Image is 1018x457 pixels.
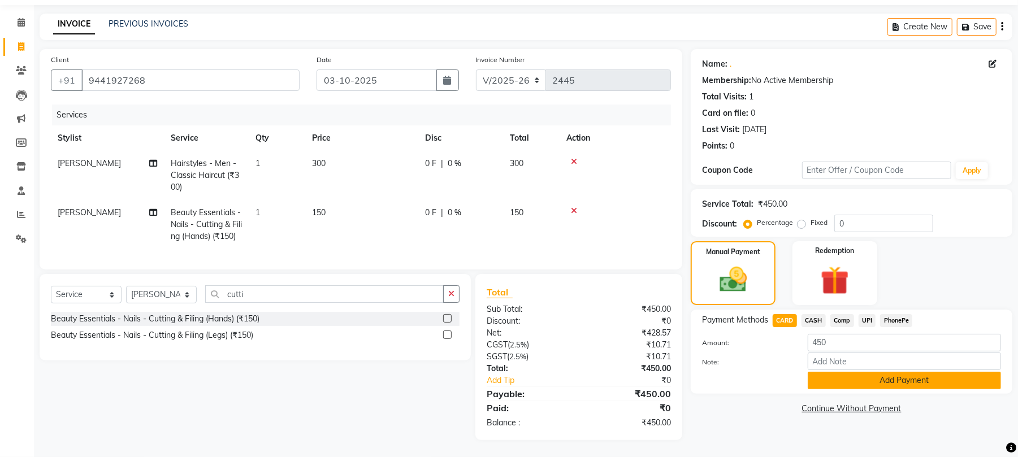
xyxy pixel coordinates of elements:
label: Percentage [757,217,793,228]
button: Add Payment [808,372,1001,389]
div: Points: [702,140,727,152]
span: 150 [312,207,326,217]
span: 150 [510,207,523,217]
div: Discount: [702,218,737,230]
button: Create New [887,18,952,36]
div: ₹450.00 [758,198,787,210]
span: PhonePe [880,314,912,327]
span: 0 F [425,158,436,169]
a: Add Tip [478,375,596,386]
a: Continue Without Payment [693,403,1010,415]
div: ₹0 [596,375,679,386]
span: CASH [802,314,826,327]
label: Invoice Number [476,55,525,65]
div: Beauty Essentials - Nails - Cutting & Filing (Legs) (₹150) [51,329,253,341]
span: 300 [510,158,523,168]
label: Fixed [811,217,828,228]
input: Enter Offer / Coupon Code [802,162,951,179]
span: 0 % [448,207,461,219]
div: ₹450.00 [579,363,679,375]
input: Search by Name/Mobile/Email/Code [81,69,300,91]
div: 0 [751,107,755,119]
label: Note: [694,357,799,367]
span: [PERSON_NAME] [58,158,121,168]
a: INVOICE [53,14,95,34]
input: Add Note [808,352,1001,370]
div: Coupon Code [702,164,802,176]
div: ₹450.00 [579,417,679,429]
div: Services [52,105,679,125]
span: Payment Methods [702,314,768,326]
div: ₹0 [579,315,679,327]
span: CGST [487,340,508,350]
span: 1 [255,207,260,217]
th: Stylist [51,125,164,151]
span: Beauty Essentials - Nails - Cutting & Filing (Hands) (₹150) [171,207,242,241]
label: Date [317,55,332,65]
div: ₹450.00 [579,387,679,401]
span: | [441,207,443,219]
span: SGST [487,351,507,362]
a: . [730,58,731,70]
div: ₹428.57 [579,327,679,339]
button: Apply [956,162,988,179]
div: Paid: [478,401,579,415]
div: ₹10.71 [579,351,679,363]
span: 300 [312,158,326,168]
div: Net: [478,327,579,339]
div: Payable: [478,387,579,401]
span: 2.5% [510,340,527,349]
button: +91 [51,69,83,91]
label: Manual Payment [706,247,760,257]
label: Redemption [815,246,854,256]
div: Total Visits: [702,91,747,103]
div: ( ) [478,351,579,363]
span: 2.5% [509,352,526,361]
div: Membership: [702,75,751,86]
th: Total [503,125,560,151]
label: Client [51,55,69,65]
div: Balance : [478,417,579,429]
th: Disc [418,125,503,151]
div: Name: [702,58,727,70]
div: ₹0 [579,401,679,415]
div: Total: [478,363,579,375]
span: 0 F [425,207,436,219]
span: Comp [830,314,854,327]
label: Amount: [694,338,799,348]
span: | [441,158,443,169]
div: 1 [749,91,753,103]
div: Beauty Essentials - Nails - Cutting & Filing (Hands) (₹150) [51,313,259,325]
div: Service Total: [702,198,753,210]
th: Price [305,125,418,151]
div: No Active Membership [702,75,1001,86]
div: Sub Total: [478,303,579,315]
input: Search or Scan [205,285,444,303]
div: Discount: [478,315,579,327]
img: _gift.svg [812,263,858,298]
span: CARD [773,314,797,327]
span: 0 % [448,158,461,169]
button: Save [957,18,997,36]
span: 1 [255,158,260,168]
span: Total [487,286,513,298]
th: Service [164,125,249,151]
input: Amount [808,334,1001,351]
div: Last Visit: [702,124,740,136]
span: Hairstyles - Men - Classic Haircut (₹300) [171,158,239,192]
span: [PERSON_NAME] [58,207,121,217]
div: Card on file: [702,107,748,119]
th: Qty [249,125,305,151]
img: _cash.svg [711,264,756,295]
div: 0 [730,140,734,152]
div: [DATE] [742,124,766,136]
th: Action [560,125,671,151]
span: UPI [859,314,876,327]
div: ₹10.71 [579,339,679,351]
div: ₹450.00 [579,303,679,315]
a: PREVIOUS INVOICES [109,19,188,29]
div: ( ) [478,339,579,351]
